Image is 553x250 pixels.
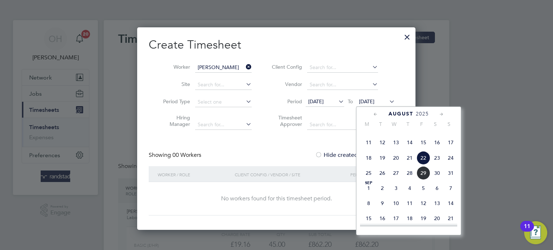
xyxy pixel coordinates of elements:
[389,181,403,195] span: 3
[307,120,378,130] input: Search for...
[158,81,190,87] label: Site
[389,166,403,180] span: 27
[403,181,417,195] span: 4
[359,98,374,105] span: [DATE]
[417,196,430,210] span: 12
[362,166,376,180] span: 25
[149,151,203,159] div: Showing
[315,151,388,159] label: Hide created timesheets
[430,181,444,195] span: 6
[349,166,397,183] div: Period
[444,212,458,225] span: 21
[417,166,430,180] span: 29
[360,121,374,127] span: M
[362,196,376,210] span: 8
[430,196,444,210] span: 13
[346,97,355,106] span: To
[415,121,428,127] span: F
[444,181,458,195] span: 7
[158,114,190,127] label: Hiring Manager
[376,136,389,149] span: 12
[524,226,530,236] div: 11
[156,195,397,203] div: No workers found for this timesheet period.
[376,181,389,195] span: 2
[376,166,389,180] span: 26
[430,212,444,225] span: 20
[307,80,378,90] input: Search for...
[444,166,458,180] span: 31
[403,136,417,149] span: 14
[195,120,252,130] input: Search for...
[403,166,417,180] span: 28
[376,196,389,210] span: 9
[389,212,403,225] span: 17
[156,166,233,183] div: Worker / Role
[362,136,376,149] span: 11
[417,136,430,149] span: 15
[403,212,417,225] span: 18
[158,98,190,105] label: Period Type
[149,37,404,53] h2: Create Timesheet
[158,64,190,70] label: Worker
[444,136,458,149] span: 17
[195,80,252,90] input: Search for...
[172,151,201,159] span: 00 Workers
[417,212,430,225] span: 19
[307,63,378,73] input: Search for...
[417,151,430,165] span: 22
[389,136,403,149] span: 13
[428,121,442,127] span: S
[270,98,302,105] label: Period
[401,121,415,127] span: T
[389,151,403,165] span: 20
[308,98,324,105] span: [DATE]
[270,64,302,70] label: Client Config
[270,114,302,127] label: Timesheet Approver
[524,221,547,244] button: Open Resource Center, 11 new notifications
[403,151,417,165] span: 21
[376,212,389,225] span: 16
[233,166,349,183] div: Client Config / Vendor / Site
[430,151,444,165] span: 23
[362,212,376,225] span: 15
[376,151,389,165] span: 19
[389,196,403,210] span: 10
[388,111,413,117] span: August
[416,111,429,117] span: 2025
[362,181,376,185] span: Sep
[444,151,458,165] span: 24
[270,81,302,87] label: Vendor
[195,63,252,73] input: Search for...
[403,196,417,210] span: 11
[442,121,456,127] span: S
[387,121,401,127] span: W
[362,181,376,195] span: 1
[430,136,444,149] span: 16
[374,121,387,127] span: T
[195,97,252,107] input: Select one
[444,196,458,210] span: 14
[430,166,444,180] span: 30
[417,181,430,195] span: 5
[362,151,376,165] span: 18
